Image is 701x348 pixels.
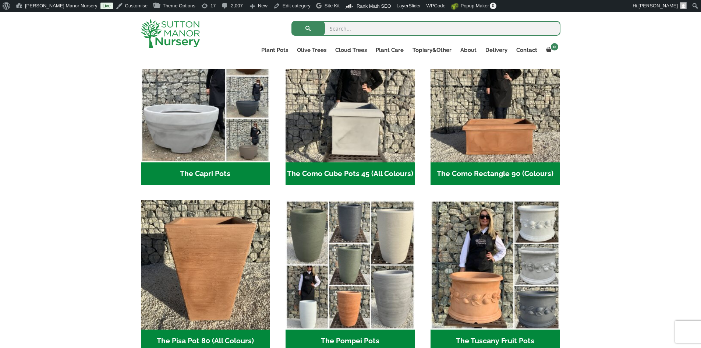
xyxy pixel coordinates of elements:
[141,19,200,48] img: logo
[542,45,560,55] a: 0
[431,33,560,185] a: Visit product category The Como Rectangle 90 (Colours)
[286,33,415,185] a: Visit product category The Como Cube Pots 45 (All Colours)
[325,3,340,8] span: Site Kit
[286,33,415,162] img: The Como Cube Pots 45 (All Colours)
[141,162,270,185] h2: The Capri Pots
[431,200,560,330] img: The Tuscany Fruit Pots
[286,200,415,330] img: The Pompei Pots
[100,3,113,9] a: Live
[257,45,293,55] a: Plant Pots
[431,33,560,162] img: The Como Rectangle 90 (Colours)
[331,45,371,55] a: Cloud Trees
[141,33,270,162] img: The Capri Pots
[293,45,331,55] a: Olive Trees
[456,45,481,55] a: About
[291,21,560,36] input: Search...
[431,162,560,185] h2: The Como Rectangle 90 (Colours)
[490,3,496,9] span: 0
[408,45,456,55] a: Topiary&Other
[141,200,270,330] img: The Pisa Pot 80 (All Colours)
[481,45,512,55] a: Delivery
[638,3,678,8] span: [PERSON_NAME]
[551,43,558,50] span: 0
[512,45,542,55] a: Contact
[286,162,415,185] h2: The Como Cube Pots 45 (All Colours)
[357,3,391,9] span: Rank Math SEO
[141,33,270,185] a: Visit product category The Capri Pots
[371,45,408,55] a: Plant Care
